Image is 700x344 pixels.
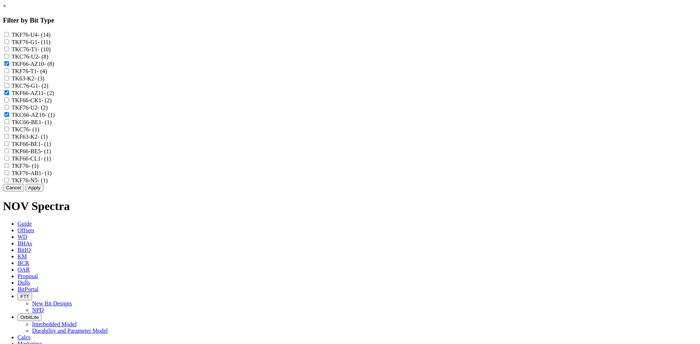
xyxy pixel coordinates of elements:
span: - (1) [28,163,39,169]
label: TKF66-AZ10 [12,61,54,67]
label: TK63-K2 [12,75,44,82]
label: TKF66-AZ11 [12,90,54,96]
label: TKF66-BE1 [12,141,51,147]
label: TKF76-T1 [12,68,47,74]
label: TKF76-AB1 [12,170,52,176]
span: - (1) [41,141,51,147]
span: WD [17,234,27,240]
label: TKF76-U2 [12,104,48,111]
span: - (1) [38,177,48,183]
button: Apply [26,184,43,191]
label: TKF63-K2 [12,134,48,140]
span: - (2) [38,104,48,111]
a: NPD [32,307,44,313]
a: New Bit Designs [32,300,72,307]
label: TKC76-T1 [12,46,51,52]
span: - (4) [37,68,47,74]
span: - (1) [38,134,48,140]
span: OrbitLite [20,315,39,320]
span: - (8) [38,54,48,60]
label: TKC76 [12,126,39,133]
span: - (1) [44,112,55,118]
span: - (10) [38,46,51,52]
span: - (1) [41,148,51,154]
span: KM [17,253,27,260]
span: OAR [17,266,30,273]
label: TKF66-CK1 [12,97,52,103]
a: Interbedded Model [32,321,77,327]
span: BitIQ [17,247,31,253]
span: - (1) [42,170,52,176]
h3: Filter by Bit Type [3,16,697,24]
label: TKC66-AZ10 [12,112,55,118]
span: - (8) [44,61,54,67]
span: FTT [20,294,29,299]
span: - (1) [42,119,52,125]
button: Cancel [3,184,24,191]
span: Guide [17,221,32,227]
span: - (3) [34,75,44,82]
label: TKC66-BE1 [12,119,52,125]
span: - (14) [38,32,51,38]
span: BHAs [17,240,32,246]
span: - (2) [44,90,54,96]
span: Offsets [17,227,34,233]
span: BitPortal [17,286,39,292]
span: - (1) [29,126,39,133]
label: TKF76-U4 [12,32,51,38]
label: TKF66-BE5 [12,148,51,154]
label: TKC76-U2 [12,54,48,60]
span: - (2) [42,97,52,103]
label: TKF66-CL1 [12,155,51,162]
a: × [3,3,6,9]
span: BCR [17,260,29,266]
label: TKC76-G1 [12,83,48,89]
span: - (11) [38,39,50,45]
span: Proposal [17,273,38,279]
span: - (2) [38,83,48,89]
label: TKF76-N5 [12,177,48,183]
label: TKF76 [12,163,39,169]
span: Dulls [17,280,30,286]
a: Durability and Parameter Model [32,328,108,334]
span: Calcs [17,334,31,340]
span: - (1) [41,155,51,162]
label: TKF76-G1 [12,39,51,45]
h1: NOV Spectra [3,199,697,213]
